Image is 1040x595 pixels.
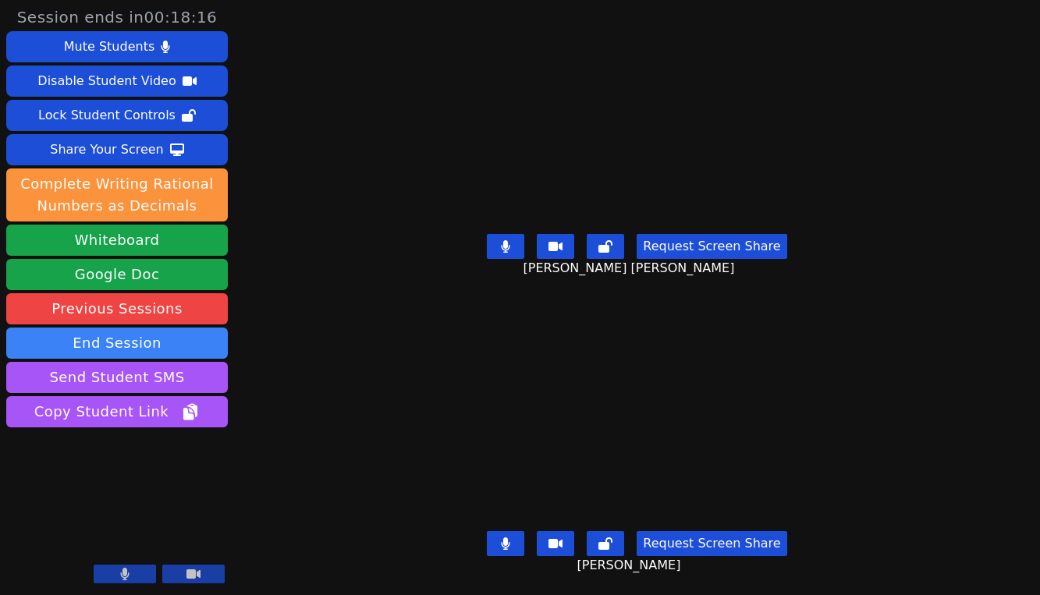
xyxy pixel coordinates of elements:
[144,8,218,27] time: 00:18:16
[6,396,228,427] button: Copy Student Link
[6,225,228,256] button: Whiteboard
[34,401,200,423] span: Copy Student Link
[38,103,176,128] div: Lock Student Controls
[6,328,228,359] button: End Session
[6,168,228,221] button: Complete Writing Rational Numbers as Decimals
[577,556,685,575] span: [PERSON_NAME]
[17,6,218,28] span: Session ends in
[6,293,228,324] a: Previous Sessions
[6,100,228,131] button: Lock Student Controls
[37,69,176,94] div: Disable Student Video
[64,34,154,59] div: Mute Students
[6,66,228,97] button: Disable Student Video
[6,31,228,62] button: Mute Students
[6,134,228,165] button: Share Your Screen
[50,137,164,162] div: Share Your Screen
[6,259,228,290] a: Google Doc
[6,362,228,393] button: Send Student SMS
[524,259,739,278] span: [PERSON_NAME] [PERSON_NAME]
[637,531,786,556] button: Request Screen Share
[637,234,786,259] button: Request Screen Share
